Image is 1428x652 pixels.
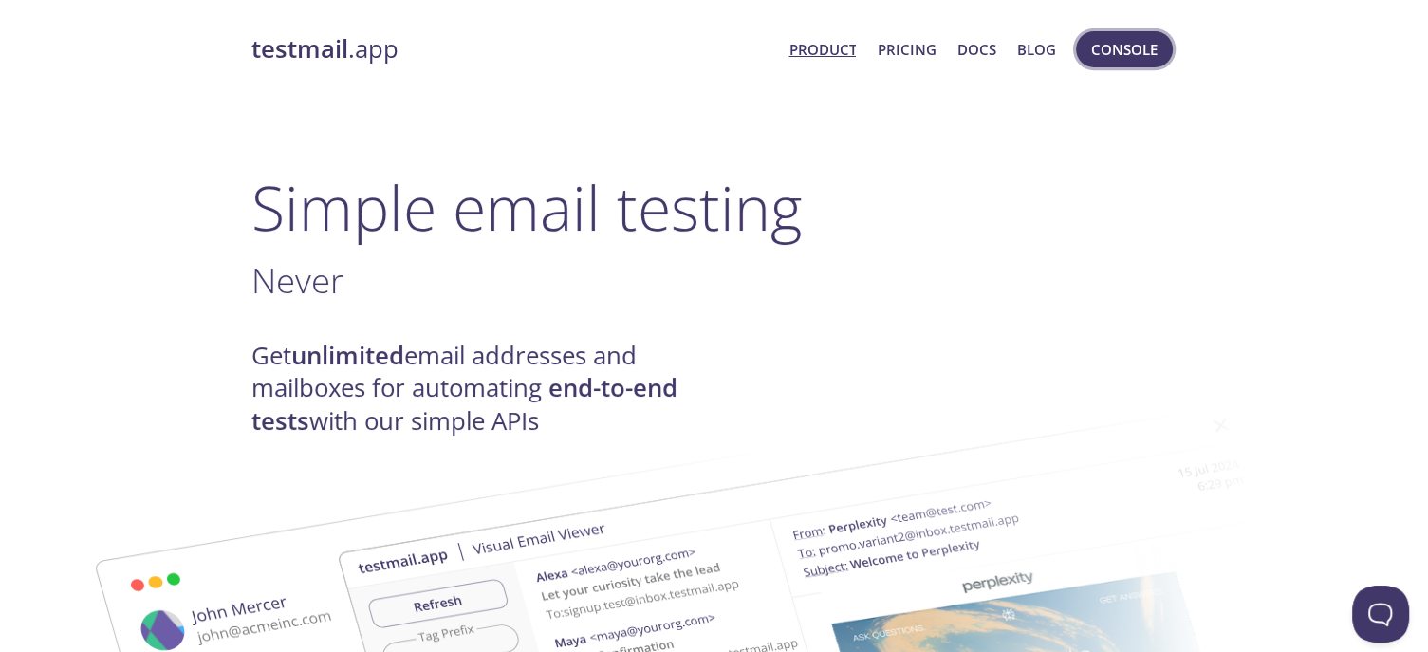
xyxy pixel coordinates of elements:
strong: testmail [251,32,348,65]
a: Blog [1017,37,1056,62]
strong: end-to-end tests [251,371,677,437]
a: testmail.app [251,33,774,65]
h4: Get email addresses and mailboxes for automating with our simple APIs [251,340,714,438]
h1: Simple email testing [251,171,1178,244]
span: Console [1091,37,1158,62]
button: Console [1076,31,1173,67]
iframe: Help Scout Beacon - Open [1352,586,1409,643]
a: Docs [957,37,996,62]
a: Pricing [877,37,936,62]
a: Product [788,37,856,62]
strong: unlimited [291,339,404,372]
span: Never [251,256,343,304]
